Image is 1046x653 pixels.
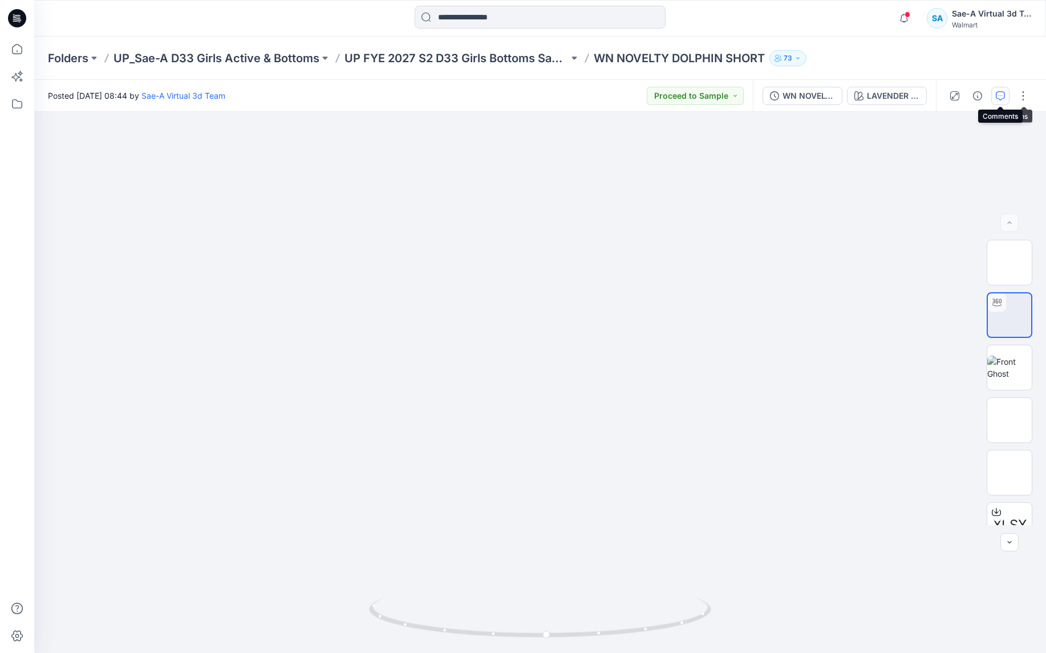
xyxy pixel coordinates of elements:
button: Details [968,87,987,105]
a: UP_Sae-A D33 Girls Active & Bottoms [113,50,319,66]
div: SA [927,8,947,29]
div: Walmart [952,21,1032,29]
div: LAVENDER SUNRISE [867,90,919,102]
button: 73 [769,50,806,66]
button: WN NOVELTY DOLPHIN SHORT_FULL COLORWAYS [763,87,842,105]
p: 73 [784,52,792,65]
p: WN NOVELTY DOLPHIN SHORT [594,50,765,66]
a: UP FYE 2027 S2 D33 Girls Bottoms Sae-A [344,50,569,66]
div: WN NOVELTY DOLPHIN SHORT_FULL COLORWAYS [783,90,835,102]
div: Sae-A Virtual 3d Team [952,7,1032,21]
button: LAVENDER SUNRISE [847,87,927,105]
span: Posted [DATE] 08:44 by [48,90,225,102]
a: Sae-A Virtual 3d Team [141,91,225,100]
a: Folders [48,50,88,66]
img: Front Ghost [987,356,1032,380]
span: XLSX [993,515,1027,535]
